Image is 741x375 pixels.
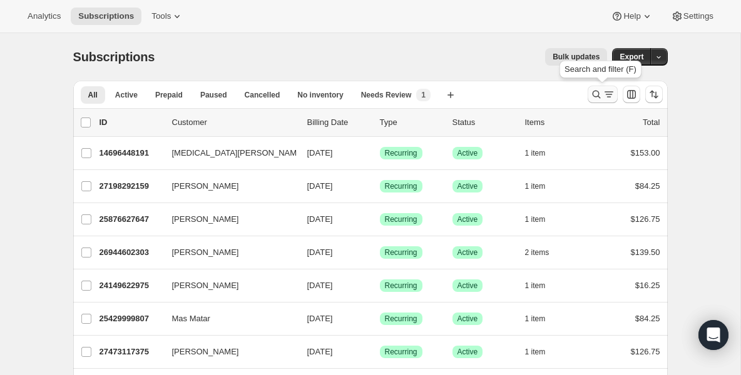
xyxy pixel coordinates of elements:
span: $139.50 [631,247,660,257]
button: 1 item [525,343,560,361]
span: [DATE] [307,347,333,356]
span: Active [457,281,478,291]
span: 1 item [525,148,546,158]
button: [PERSON_NAME] [165,209,290,229]
p: 14696448191 [100,147,162,159]
p: Billing Date [307,116,370,129]
button: Tools [144,7,191,25]
button: 1 item [525,144,560,162]
button: 1 item [525,310,560,327]
span: Recurring [385,314,417,324]
span: [DATE] [307,181,333,191]
span: 1 item [525,281,546,291]
span: 1 item [525,314,546,324]
span: Recurring [385,214,417,224]
button: Analytics [20,7,68,25]
p: 26944602303 [100,246,162,259]
div: 24149622975[PERSON_NAME][DATE]SuccessRecurringSuccessActive1 item$16.25 [100,277,660,294]
button: [PERSON_NAME] [165,242,290,262]
button: Mas Matar [165,309,290,329]
span: $16.25 [635,281,660,290]
button: Subscriptions [71,7,141,25]
p: 25876627647 [100,213,162,226]
span: Active [457,347,478,357]
button: [PERSON_NAME] [165,342,290,362]
div: Items [525,116,588,129]
p: 24149622975 [100,279,162,292]
div: Open Intercom Messenger [698,320,728,350]
p: ID [100,116,162,129]
span: 1 item [525,181,546,191]
span: Cancelled [245,90,280,100]
span: Needs Review [361,90,412,100]
span: 1 [421,90,426,100]
button: 1 item [525,177,560,195]
span: Active [457,314,478,324]
span: [DATE] [307,148,333,157]
div: IDCustomerBilling DateTypeStatusItemsTotal [100,116,660,129]
span: Analytics [28,11,61,21]
p: 27198292159 [100,180,162,192]
span: Help [623,11,640,21]
p: Customer [172,116,297,129]
button: Settings [663,7,721,25]
div: 27198292159[PERSON_NAME][DATE]SuccessRecurringSuccessActive1 item$84.25 [100,177,660,195]
button: Help [603,7,660,25]
span: [DATE] [307,281,333,290]
p: 27473117375 [100,346,162,358]
span: Subscriptions [78,11,134,21]
span: All [88,90,98,100]
span: Active [457,148,478,158]
span: [DATE] [307,314,333,323]
span: Prepaid [155,90,183,100]
p: 25429999807 [100,312,162,325]
span: 2 items [525,247,549,257]
span: $84.25 [635,314,660,323]
span: [MEDICAL_DATA][PERSON_NAME] [172,147,305,159]
span: [PERSON_NAME] [172,246,239,259]
span: [DATE] [307,247,333,257]
span: No inventory [297,90,343,100]
button: 1 item [525,211,560,228]
span: [PERSON_NAME] [172,180,239,192]
button: Bulk updates [545,48,607,66]
span: Recurring [385,148,417,158]
span: Bulk updates [553,52,600,62]
span: Subscriptions [73,50,155,64]
span: Active [115,90,138,100]
span: 1 item [525,347,546,357]
button: [MEDICAL_DATA][PERSON_NAME] [165,143,290,163]
span: Active [457,181,478,191]
button: 2 items [525,244,563,261]
span: Recurring [385,247,417,257]
span: Active [457,214,478,224]
button: 1 item [525,277,560,294]
span: Mas Matar [172,312,210,325]
span: 1 item [525,214,546,224]
button: Create new view [441,86,461,104]
span: Active [457,247,478,257]
span: [PERSON_NAME] [172,213,239,226]
p: Status [452,116,515,129]
span: Export [620,52,643,62]
button: [PERSON_NAME] [165,176,290,196]
button: [PERSON_NAME] [165,276,290,296]
button: Customize table column order and visibility [623,86,640,103]
span: [PERSON_NAME] [172,279,239,292]
p: Total [643,116,660,129]
span: $153.00 [631,148,660,157]
span: [DATE] [307,214,333,224]
span: Settings [683,11,713,21]
div: 26944602303[PERSON_NAME][DATE]SuccessRecurringSuccessActive2 items$139.50 [100,244,660,261]
div: 25429999807Mas Matar[DATE]SuccessRecurringSuccessActive1 item$84.25 [100,310,660,327]
div: Type [380,116,442,129]
button: Sort the results [645,86,663,103]
span: Recurring [385,281,417,291]
div: 27473117375[PERSON_NAME][DATE]SuccessRecurringSuccessActive1 item$126.75 [100,343,660,361]
span: Tools [151,11,171,21]
span: $126.75 [631,214,660,224]
span: $126.75 [631,347,660,356]
span: Recurring [385,347,417,357]
span: Paused [200,90,227,100]
button: Search and filter results [588,86,618,103]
